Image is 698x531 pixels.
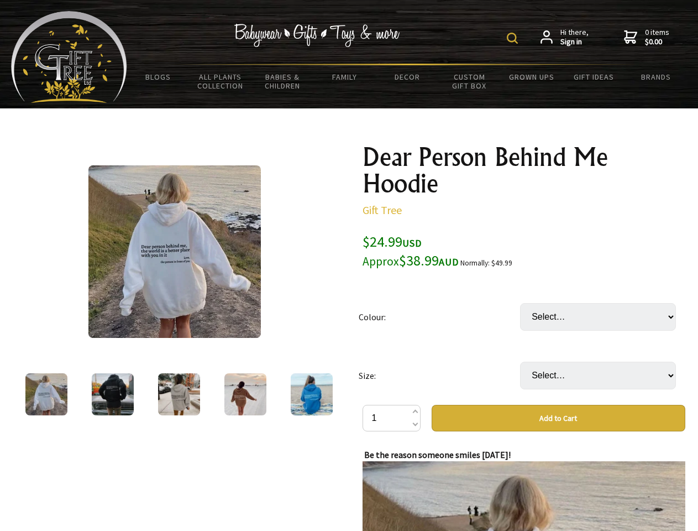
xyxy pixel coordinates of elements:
strong: $0.00 [645,37,669,47]
span: Hi there, [560,28,589,47]
img: Dear Person Behind Me Hoodie [224,373,266,415]
span: 0 items [645,27,669,47]
button: Add to Cart [432,405,685,431]
a: Decor [376,65,438,88]
a: All Plants Collection [190,65,252,97]
span: $24.99 $38.99 [363,232,459,269]
small: Normally: $49.99 [460,258,512,268]
strong: Sign in [560,37,589,47]
td: Colour: [359,288,520,346]
a: Hi there,Sign in [540,28,589,47]
img: Dear Person Behind Me Hoodie [158,373,200,415]
img: Babyware - Gifts - Toys and more... [11,11,127,103]
a: 0 items$0.00 [624,28,669,47]
img: Dear Person Behind Me Hoodie [92,373,134,415]
span: USD [402,237,422,249]
a: Custom Gift Box [438,65,501,97]
a: Family [314,65,376,88]
img: Babywear - Gifts - Toys & more [234,24,400,47]
small: Approx [363,254,399,269]
img: product search [507,33,518,44]
img: Dear Person Behind Me Hoodie [88,165,261,338]
td: Size: [359,346,520,405]
span: AUD [439,256,459,268]
a: Gift Tree [363,203,402,217]
a: Babies & Children [251,65,314,97]
a: BLOGS [127,65,190,88]
a: Grown Ups [500,65,563,88]
a: Brands [625,65,687,88]
img: Dear Person Behind Me Hoodie [25,373,67,415]
a: Gift Ideas [563,65,625,88]
h1: Dear Person Behind Me Hoodie [363,144,685,197]
img: Dear Person Behind Me Hoodie [291,373,333,415]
